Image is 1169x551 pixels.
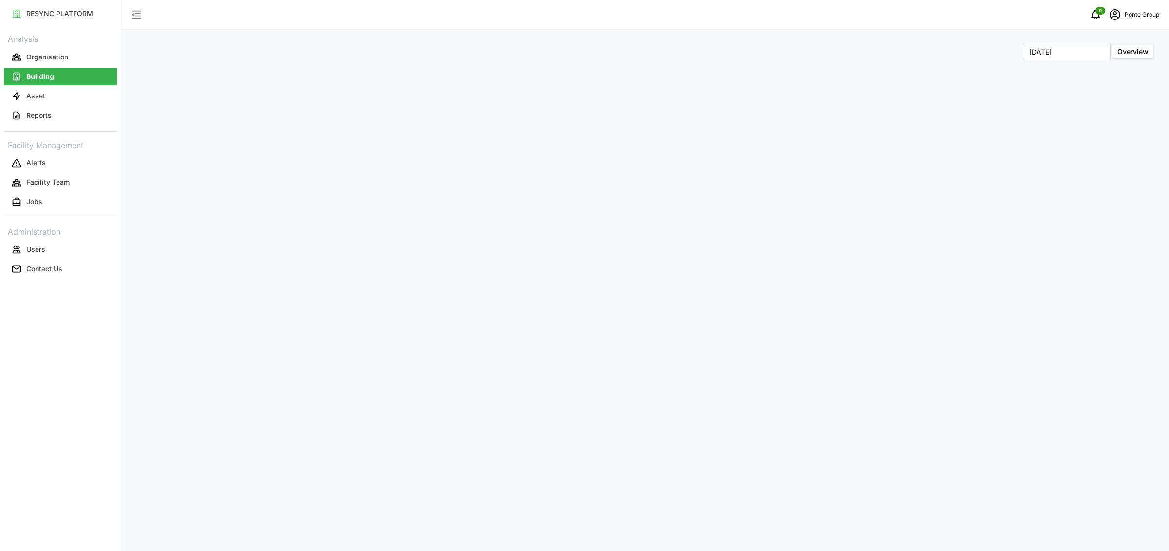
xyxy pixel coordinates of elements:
[4,192,117,212] a: Jobs
[4,174,117,191] button: Facility Team
[4,67,117,86] a: Building
[26,177,70,187] p: Facility Team
[1023,43,1111,60] input: Select Month
[1086,5,1105,24] button: notifications
[4,154,117,172] button: Alerts
[1105,5,1125,24] button: schedule
[4,107,117,124] button: Reports
[4,47,117,67] a: Organisation
[26,197,42,207] p: Jobs
[4,86,117,106] a: Asset
[4,68,117,85] button: Building
[4,137,117,152] p: Facility Management
[1117,47,1149,56] span: Overview
[4,260,117,278] button: Contact Us
[4,240,117,259] a: Users
[4,4,117,23] a: RESYNC PLATFORM
[26,9,93,19] p: RESYNC PLATFORM
[26,72,54,81] p: Building
[26,158,46,168] p: Alerts
[26,52,68,62] p: Organisation
[26,245,45,254] p: Users
[4,241,117,258] button: Users
[4,173,117,192] a: Facility Team
[4,31,117,45] p: Analysis
[4,259,117,279] a: Contact Us
[4,153,117,173] a: Alerts
[4,48,117,66] button: Organisation
[26,264,62,274] p: Contact Us
[4,193,117,211] button: Jobs
[4,5,117,22] button: RESYNC PLATFORM
[26,91,45,101] p: Asset
[1099,7,1102,14] span: 0
[4,224,117,238] p: Administration
[26,111,52,120] p: Reports
[4,106,117,125] a: Reports
[4,87,117,105] button: Asset
[1125,10,1159,19] p: Ponte Group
